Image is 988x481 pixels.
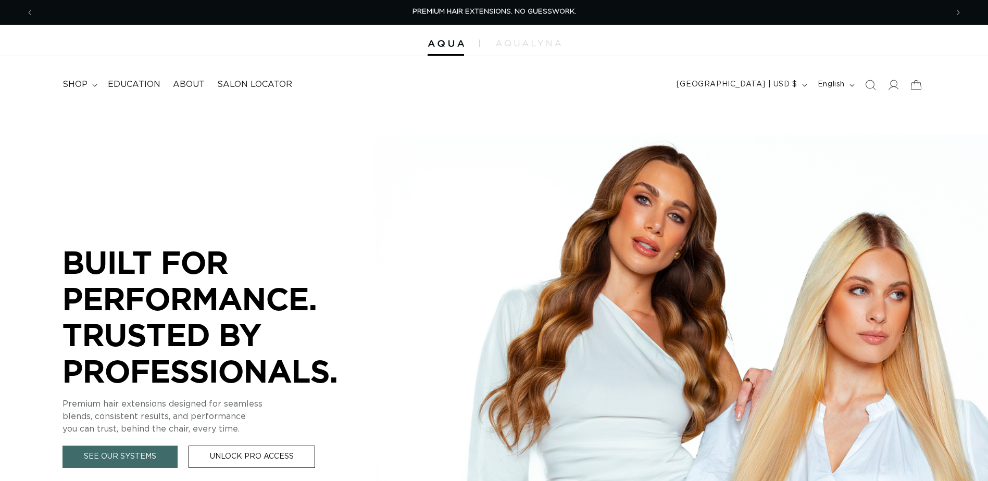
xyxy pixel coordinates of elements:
a: About [167,73,211,96]
span: shop [62,79,87,90]
button: [GEOGRAPHIC_DATA] | USD $ [670,75,811,95]
summary: Search [859,73,882,96]
a: See Our Systems [62,446,178,468]
span: English [818,79,845,90]
p: BUILT FOR PERFORMANCE. TRUSTED BY PROFESSIONALS. [62,244,375,389]
button: Next announcement [947,3,970,22]
span: About [173,79,205,90]
img: aqualyna.com [496,40,561,46]
a: Unlock Pro Access [189,446,315,468]
summary: shop [56,73,102,96]
span: [GEOGRAPHIC_DATA] | USD $ [677,79,797,90]
span: Salon Locator [217,79,292,90]
span: Education [108,79,160,90]
img: Aqua Hair Extensions [428,40,464,47]
button: Previous announcement [18,3,41,22]
p: Premium hair extensions designed for seamless blends, consistent results, and performance you can... [62,398,375,435]
span: PREMIUM HAIR EXTENSIONS. NO GUESSWORK. [412,8,576,15]
a: Salon Locator [211,73,298,96]
a: Education [102,73,167,96]
button: English [811,75,859,95]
